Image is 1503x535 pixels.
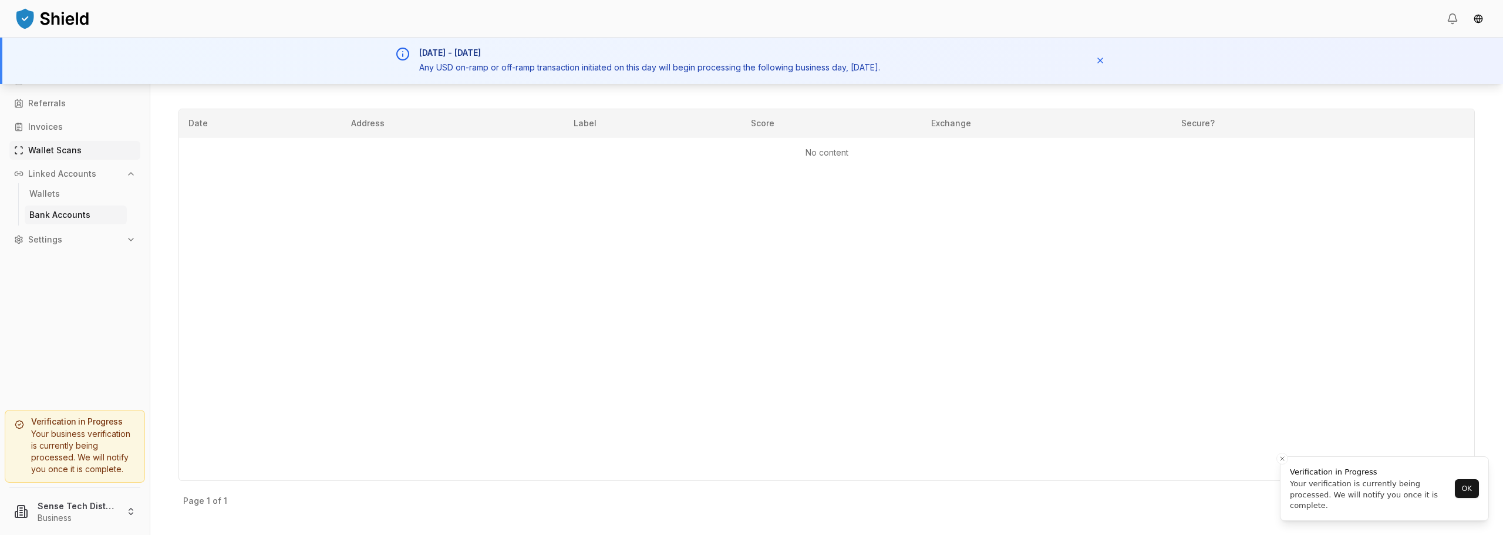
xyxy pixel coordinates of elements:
p: Any USD on-ramp or off-ramp transaction initiated on this day will begin processing the following... [419,61,1072,75]
p: of [213,497,221,505]
p: Wallets [29,190,60,198]
button: Sense Tech Distributors, Inc.Business [5,493,145,530]
th: Date [179,109,342,137]
th: Label [564,109,742,137]
p: Sense Tech Distributors, Inc. [38,500,117,512]
a: Bank Accounts [25,206,127,224]
th: Score [742,109,922,137]
p: 1 [207,497,210,505]
div: Your verification is currently being processed. We will notify you once it is complete. [1290,479,1451,511]
a: Wallet Scans [9,141,140,160]
a: Verification in ProgressYour business verification is currently being processed. We will notify y... [5,410,145,483]
div: Verification in Progress [1290,466,1451,478]
h3: [DATE] - [DATE] [419,47,1072,59]
p: Linked Accounts [28,170,96,178]
a: Invoices [9,117,140,136]
p: Business [38,512,117,524]
button: OK [1455,479,1479,498]
p: Page [183,497,204,505]
img: ShieldPay Logo [14,6,90,30]
th: Address [342,109,564,137]
a: Wallets [25,184,127,203]
button: Dismiss notification [1091,51,1110,70]
p: Bank Accounts [29,211,90,219]
button: Settings [9,230,140,249]
button: Linked Accounts [9,164,140,183]
p: Virtual Account [28,76,91,84]
div: Your business verification is currently being processed. We will notify you once it is complete. [15,428,135,475]
a: Referrals [9,94,140,113]
button: Close toast [1276,453,1288,465]
p: Referrals [28,99,66,107]
p: 1 [224,497,227,505]
p: Settings [28,235,62,244]
h5: Verification in Progress [15,418,135,426]
th: Secure? [1172,109,1394,137]
p: Invoices [28,123,63,131]
p: Wallet Scans [28,146,82,154]
th: Exchange [922,109,1172,137]
p: No content [188,147,1465,159]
